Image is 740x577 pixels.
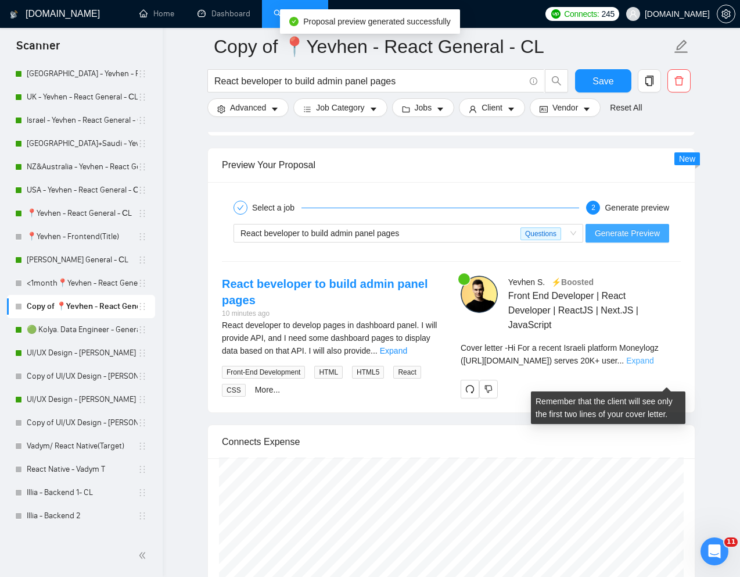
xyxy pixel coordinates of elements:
[371,346,378,355] span: ...
[27,318,138,341] a: 🟢 Kolya. Data Engineer - General
[230,101,266,114] span: Advanced
[668,76,690,86] span: delete
[564,8,599,20] span: Connects:
[222,148,681,181] div: Preview Your Proposal
[724,537,738,547] span: 11
[508,277,545,287] span: Yevhen S .
[316,101,364,114] span: Job Category
[27,504,138,528] a: Illia - Backend 2
[484,384,493,394] span: dislike
[674,39,689,54] span: edit
[540,105,548,113] span: idcard
[551,277,594,287] span: ⚡️Boosted
[551,9,561,19] img: upwork-logo.png
[293,98,387,117] button: barsJob Categorycaret-down
[138,209,147,218] span: holder
[605,201,669,215] div: Generate preview
[469,105,477,113] span: user
[610,101,642,114] a: Reset All
[222,384,246,397] span: CSS
[27,295,138,318] a: Copy of 📍Yevhen - React General - СL
[545,69,568,92] button: search
[27,202,138,225] a: 📍Yevhen - React General - СL
[138,162,147,172] span: holder
[217,105,225,113] span: setting
[7,62,155,86] li: Switzerland - Yevhen - React General - СL
[237,204,244,211] span: check
[7,434,155,458] li: Vadym/ React Native(Target)
[222,277,428,307] a: React beveloper to build admin panel pages
[7,225,155,248] li: 📍Yevhen - Frontend(Title)
[138,116,147,125] span: holder
[479,380,498,398] button: dislike
[461,380,479,398] button: redo
[138,395,147,404] span: holder
[27,341,138,365] a: UI/UX Design - [PERSON_NAME]
[507,105,515,113] span: caret-down
[402,105,410,113] span: folder
[255,385,281,394] a: More...
[459,98,525,117] button: userClientcaret-down
[27,434,138,458] a: Vadym/ React Native(Target)
[138,418,147,428] span: holder
[27,528,138,551] a: [PERSON_NAME] | Full-Stack dev
[27,179,138,202] a: USA - Yevhen - React General - СL
[461,343,659,365] span: Cover letter - Hi For a recent Israeli platform Moneylogz ([URL][DOMAIN_NAME]) serves 20K+ user
[585,224,669,243] button: Generate Preview
[531,391,685,424] div: Remember that the client will see only the first two lines of your cover letter.
[138,232,147,241] span: holder
[138,550,150,561] span: double-left
[138,92,147,102] span: holder
[380,346,407,355] a: Expand
[520,227,561,240] span: Questions
[10,5,18,24] img: logo
[575,69,631,92] button: Save
[138,372,147,381] span: holder
[393,366,421,379] span: React
[545,76,567,86] span: search
[638,69,661,92] button: copy
[27,155,138,179] a: NZ&Australia - Yevhen - React General - СL
[461,341,681,367] div: Remember that the client will see only the first two lines of your cover letter.
[138,139,147,148] span: holder
[214,32,671,61] input: Scanner name...
[139,9,174,19] a: homeHome
[7,86,155,109] li: UK - Yevhen - React General - СL
[27,481,138,504] a: Illia - Backend 1- CL
[138,348,147,358] span: holder
[7,528,155,551] li: Illia Soroka | Full-Stack dev
[7,179,155,202] li: USA - Yevhen - React General - СL
[7,458,155,481] li: React Native - Vadym T
[27,272,138,295] a: <1month📍Yevhen - React General - СL
[602,8,615,20] span: 245
[27,388,138,411] a: UI/UX Design - [PERSON_NAME]
[138,511,147,521] span: holder
[667,69,691,92] button: delete
[508,288,646,332] span: Front End Developer | React Developer | ReactJS | Next.JS | JavaScript
[138,255,147,265] span: holder
[303,105,311,113] span: bars
[222,320,437,355] span: React developer to develop pages in dashboard panel. I will provide API, and I need some dashboar...
[369,105,378,113] span: caret-down
[415,101,432,114] span: Jobs
[638,76,660,86] span: copy
[591,204,595,212] span: 2
[252,201,301,215] div: Select a job
[7,248,155,272] li: ANTON - React General - СL
[461,276,498,313] img: c1SzIbEPm00t23SiHkyARVMOmVneCY9unz2SixVBO24ER7hE6G1mrrfMXK5DrmUIab
[138,279,147,288] span: holder
[717,9,735,19] span: setting
[214,74,525,88] input: Search Freelance Jobs...
[222,319,442,357] div: React developer to develop pages in dashboard panel. I will provide API, and I need some dashboar...
[314,366,343,379] span: HTML
[7,388,155,411] li: UI/UX Design - Natalia
[27,225,138,248] a: 📍Yevhen - Frontend(Title)
[7,37,69,62] span: Scanner
[138,325,147,334] span: holder
[592,74,613,88] span: Save
[207,98,289,117] button: settingAdvancedcaret-down
[274,9,317,19] a: searchScanner
[222,425,681,458] div: Connects Expense
[629,10,637,18] span: user
[530,77,537,85] span: info-circle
